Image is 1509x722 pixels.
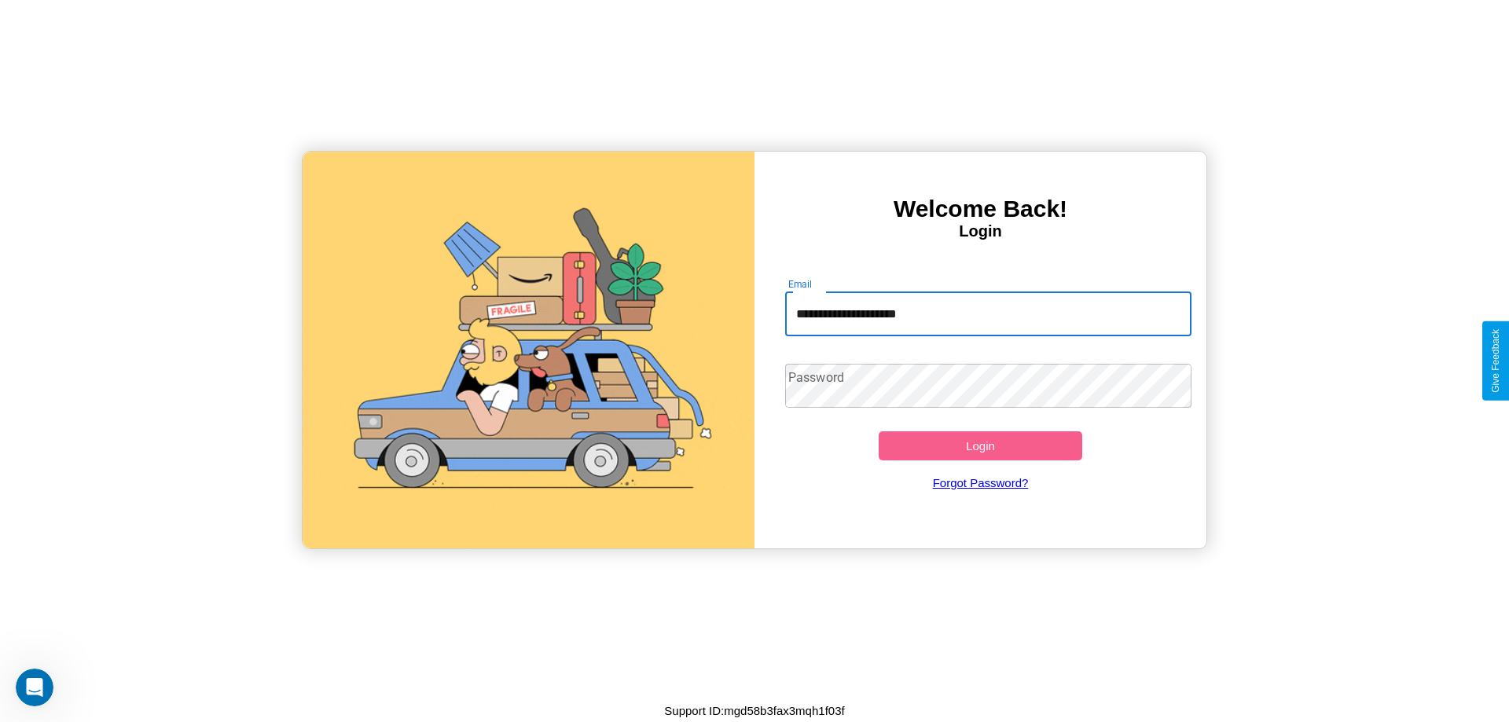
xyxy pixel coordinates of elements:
[788,277,813,291] label: Email
[879,431,1082,460] button: Login
[754,222,1206,240] h4: Login
[303,152,754,548] img: gif
[664,700,844,721] p: Support ID: mgd58b3fax3mqh1f03f
[1490,329,1501,393] div: Give Feedback
[754,196,1206,222] h3: Welcome Back!
[16,669,53,706] iframe: Intercom live chat
[777,460,1184,505] a: Forgot Password?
